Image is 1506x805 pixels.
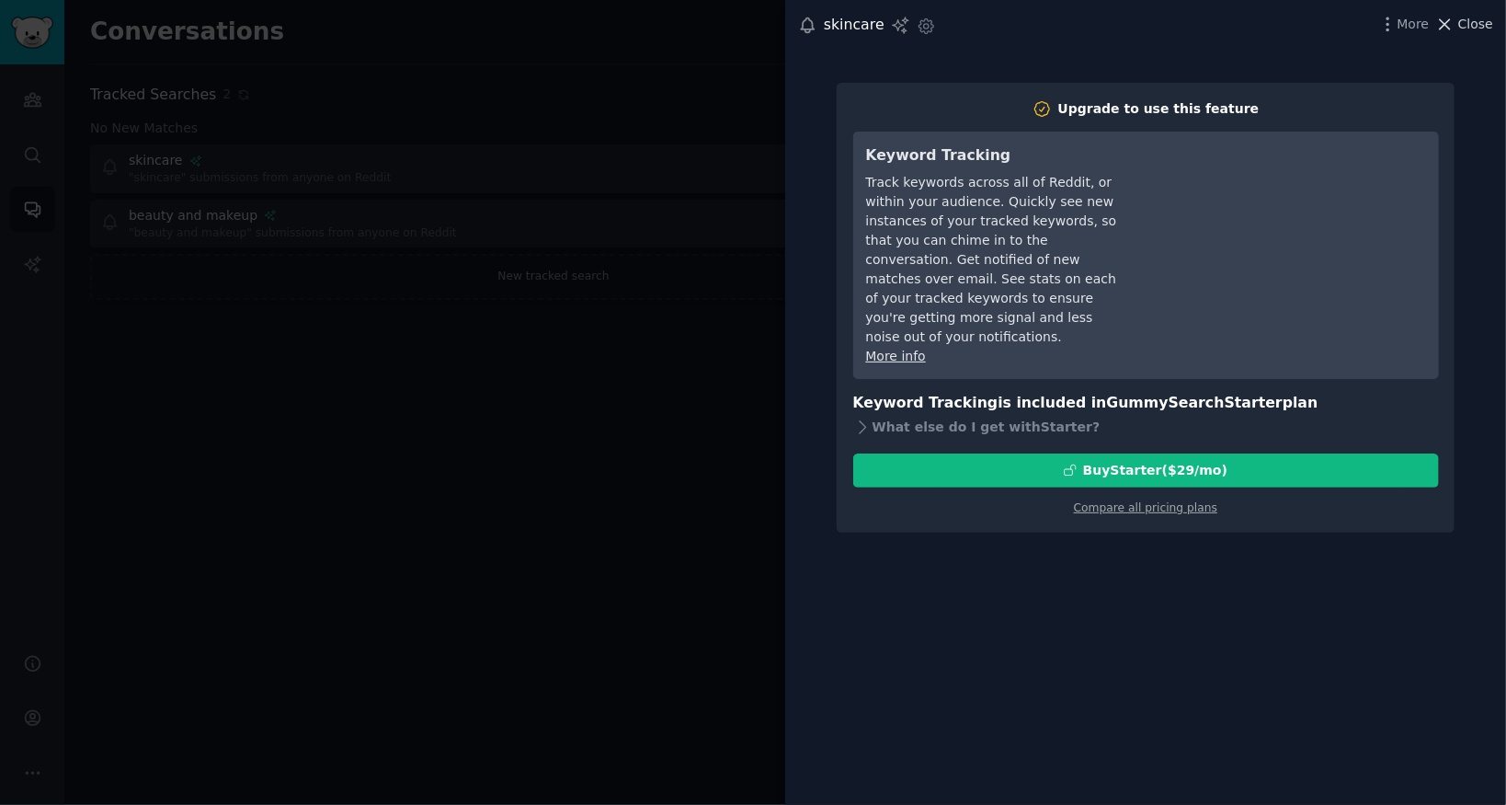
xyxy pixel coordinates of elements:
[1058,99,1260,119] div: Upgrade to use this feature
[824,14,884,37] div: skincare
[853,415,1439,441] div: What else do I get with Starter ?
[866,349,926,363] a: More info
[1150,144,1426,282] iframe: YouTube video player
[1398,15,1430,34] span: More
[1083,461,1227,480] div: Buy Starter ($ 29 /mo )
[866,144,1124,167] h3: Keyword Tracking
[1435,15,1493,34] button: Close
[853,454,1439,488] button: BuyStarter($29/mo)
[1378,15,1430,34] button: More
[1458,15,1493,34] span: Close
[1107,394,1283,411] span: GummySearch Starter
[1074,501,1217,514] a: Compare all pricing plans
[866,173,1124,347] div: Track keywords across all of Reddit, or within your audience. Quickly see new instances of your t...
[853,392,1439,415] h3: Keyword Tracking is included in plan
